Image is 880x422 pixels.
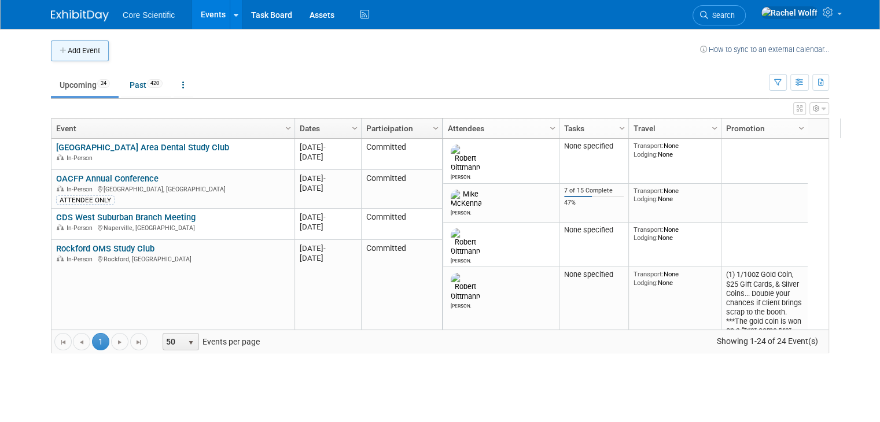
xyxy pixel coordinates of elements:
[634,270,664,278] span: Transport:
[721,267,808,414] td: (1) 1/10oz Gold Coin, $25 Gift Cards, & Silver Coins... Double your chances if client brings scra...
[300,222,356,232] div: [DATE]
[564,119,621,138] a: Tasks
[634,142,664,150] span: Transport:
[67,224,96,232] span: In-Person
[56,119,287,138] a: Event
[300,173,356,183] div: [DATE]
[300,119,354,138] a: Dates
[361,139,442,170] td: Committed
[796,119,808,136] a: Column Settings
[634,150,658,158] span: Lodging:
[148,333,271,350] span: Events per page
[430,119,443,136] a: Column Settings
[349,119,362,136] a: Column Settings
[451,172,471,180] div: Robert Dittmann
[134,338,143,347] span: Go to the last page
[361,170,442,209] td: Committed
[634,225,717,242] div: None None
[323,244,326,253] span: -
[283,124,293,133] span: Column Settings
[451,208,471,216] div: Mike McKenna
[634,187,664,195] span: Transport:
[634,142,717,158] div: None None
[451,228,480,256] img: Robert Dittmann
[797,124,806,133] span: Column Settings
[56,142,229,153] a: [GEOGRAPHIC_DATA] Area Dental Study Club
[56,223,289,232] div: Naperville, [GEOGRAPHIC_DATA]
[564,270,624,279] div: None specified
[300,212,356,222] div: [DATE]
[300,142,356,152] div: [DATE]
[634,187,717,203] div: None None
[163,334,183,350] span: 50
[282,119,295,136] a: Column Settings
[634,195,658,203] span: Lodging:
[361,209,442,240] td: Committed
[123,10,175,20] span: Core Scientific
[350,124,359,133] span: Column Settings
[451,145,480,172] img: Robert Dittmann
[448,119,551,138] a: Attendees
[431,124,440,133] span: Column Settings
[700,45,829,54] a: How to sync to an external calendar...
[67,154,96,162] span: In-Person
[451,190,482,208] img: Mike McKenna
[451,256,471,264] div: Robert Dittmann
[361,240,442,387] td: Committed
[634,225,664,234] span: Transport:
[147,79,163,88] span: 420
[634,270,717,287] div: None None
[564,187,624,195] div: 7 of 15 Complete
[300,253,356,263] div: [DATE]
[57,186,64,191] img: In-Person Event
[186,338,196,347] span: select
[300,183,356,193] div: [DATE]
[73,333,90,350] a: Go to the previous page
[51,40,109,61] button: Add Event
[115,338,124,347] span: Go to the next page
[56,254,289,264] div: Rockford, [GEOGRAPHIC_DATA]
[56,243,154,254] a: Rockford OMS Study Club
[706,333,829,349] span: Showing 1-24 of 24 Event(s)
[617,124,627,133] span: Column Settings
[634,279,658,287] span: Lodging:
[51,74,119,96] a: Upcoming24
[710,124,719,133] span: Column Settings
[323,213,326,221] span: -
[323,143,326,151] span: -
[77,338,86,347] span: Go to the previous page
[121,74,171,96] a: Past420
[726,119,800,138] a: Promotion
[300,152,356,162] div: [DATE]
[708,11,735,20] span: Search
[693,5,746,25] a: Search
[97,79,110,88] span: 24
[58,338,68,347] span: Go to the first page
[451,273,480,301] img: Robert Dittmann
[634,119,713,138] a: Travel
[366,119,435,138] a: Participation
[323,174,326,183] span: -
[56,212,196,223] a: CDS West Suburban Branch Meeting
[564,142,624,151] div: None specified
[761,6,818,19] img: Rachel Wolff
[111,333,128,350] a: Go to the next page
[547,119,559,136] a: Column Settings
[616,119,629,136] a: Column Settings
[92,333,109,350] span: 1
[57,256,64,261] img: In-Person Event
[548,124,557,133] span: Column Settings
[57,154,64,160] img: In-Person Event
[709,119,721,136] a: Column Settings
[56,195,115,205] div: ATTENDEE ONLY
[634,234,658,242] span: Lodging:
[56,184,289,194] div: [GEOGRAPHIC_DATA], [GEOGRAPHIC_DATA]
[57,224,64,230] img: In-Person Event
[130,333,148,350] a: Go to the last page
[564,199,624,207] div: 47%
[564,225,624,235] div: None specified
[56,173,159,184] a: OACFP Annual Conference
[67,256,96,263] span: In-Person
[300,243,356,253] div: [DATE]
[51,10,109,21] img: ExhibitDay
